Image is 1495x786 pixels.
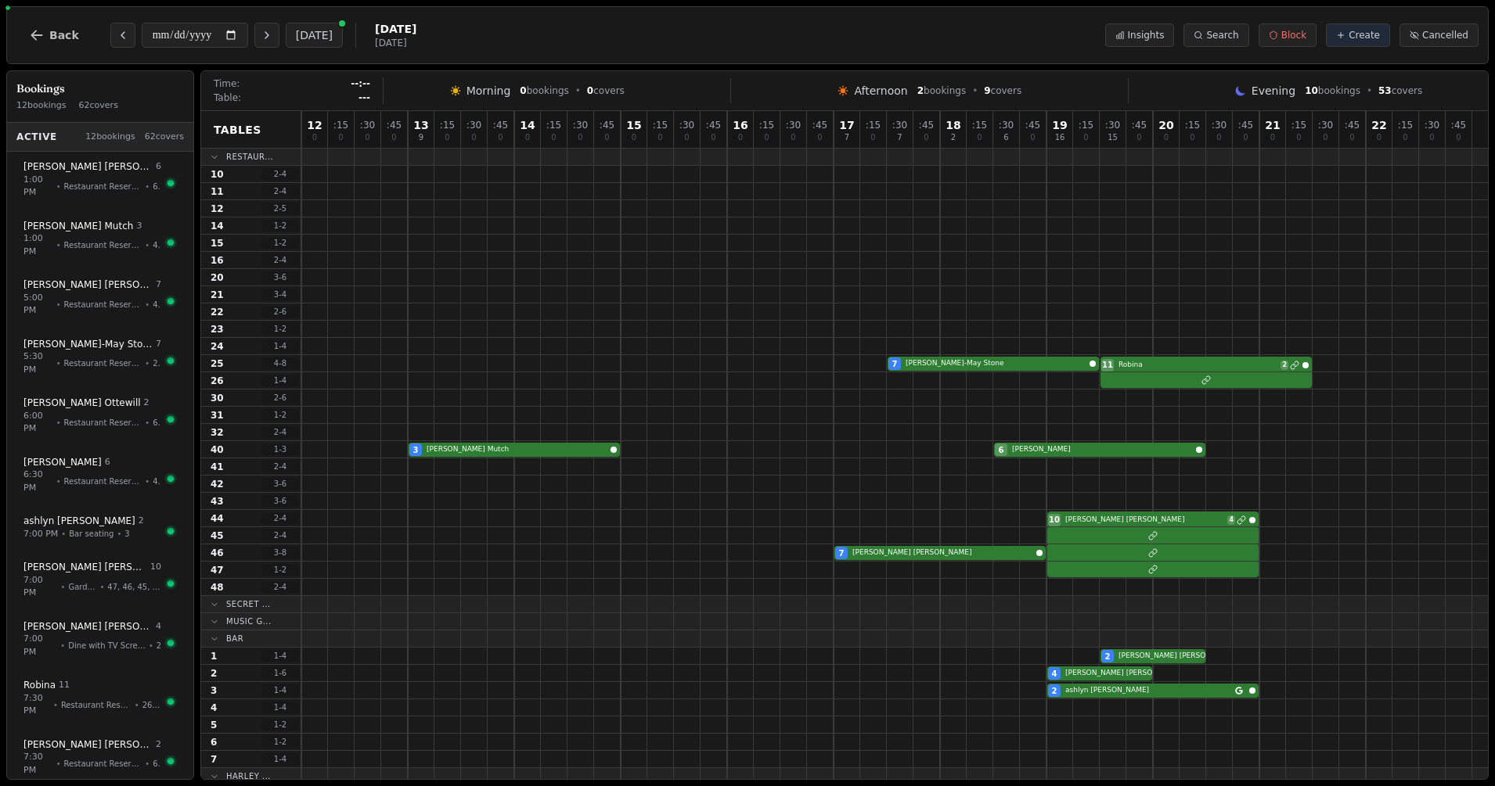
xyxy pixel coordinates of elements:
[211,340,224,353] span: 24
[23,738,153,751] span: [PERSON_NAME] [PERSON_NAME]
[261,547,299,558] span: 3 - 8
[64,299,142,310] span: Restaurant Reservation
[261,237,299,249] span: 1 - 2
[214,92,241,104] span: Table:
[897,134,902,142] span: 7
[261,185,299,197] span: 2 - 4
[261,289,299,300] span: 3 - 4
[525,134,530,142] span: 0
[149,640,153,651] span: •
[13,329,187,386] button: [PERSON_NAME]-May Stone75:30 PM•Restaurant Reservation•25
[1108,134,1118,142] span: 15
[1265,120,1280,131] span: 21
[23,456,102,468] span: [PERSON_NAME]
[145,131,184,144] span: 62 covers
[493,120,508,130] span: : 45
[817,134,822,142] span: 0
[1252,83,1295,99] span: Evening
[1345,120,1360,130] span: : 45
[1030,134,1035,142] span: 0
[153,476,161,487] span: 40
[924,134,928,142] span: 0
[445,134,449,142] span: 0
[150,561,161,574] span: 10
[60,640,65,651] span: •
[917,85,924,96] span: 2
[1105,651,1111,662] span: 2
[156,738,161,752] span: 2
[153,239,161,251] span: 40
[764,134,769,142] span: 0
[999,120,1014,130] span: : 30
[1270,134,1275,142] span: 0
[1367,84,1372,97] span: •
[413,120,428,131] span: 13
[226,616,272,627] span: Music G...
[211,512,224,525] span: 44
[211,426,224,439] span: 32
[520,120,535,131] span: 14
[333,120,348,130] span: : 15
[214,77,240,90] span: Time:
[23,515,135,527] span: ashlyn [PERSON_NAME]
[261,478,299,490] span: 3 - 6
[59,679,70,692] span: 11
[467,120,481,130] span: : 30
[261,340,299,352] span: 1 - 4
[226,598,271,610] span: Secret ...
[1216,134,1221,142] span: 0
[13,612,187,668] button: [PERSON_NAME] [PERSON_NAME]47:00 PM•Dine with TV Screen•2
[13,270,187,326] button: [PERSON_NAME] [PERSON_NAME]75:00 PM•Restaurant Reservation•46
[68,581,96,593] span: Garden
[1425,120,1439,130] span: : 30
[626,120,641,131] span: 15
[1323,134,1327,142] span: 0
[1206,29,1238,41] span: Search
[117,528,121,540] span: •
[520,84,568,97] span: bookings
[360,120,375,130] span: : 30
[261,495,299,507] span: 3 - 6
[1137,134,1141,142] span: 0
[1105,120,1120,130] span: : 30
[261,443,299,455] span: 1 - 3
[16,81,184,96] h3: Bookings
[551,134,556,142] span: 0
[351,77,370,90] span: --:--
[759,120,774,130] span: : 15
[1305,85,1318,96] span: 10
[211,323,224,336] span: 23
[1183,23,1248,47] button: Search
[23,278,153,291] span: [PERSON_NAME] [PERSON_NAME]
[1164,134,1169,142] span: 0
[211,547,224,559] span: 46
[56,239,61,251] span: •
[706,120,721,130] span: : 45
[1400,23,1479,47] button: Cancelled
[972,120,987,130] span: : 15
[261,323,299,335] span: 1 - 2
[375,21,416,37] span: [DATE]
[419,134,423,142] span: 9
[1371,120,1386,131] span: 22
[1422,29,1468,41] span: Cancelled
[854,83,907,99] span: Afternoon
[124,528,129,540] span: 3
[1227,515,1235,525] span: 4
[733,120,747,131] span: 16
[23,292,53,318] span: 5:00 PM
[211,667,217,680] span: 2
[23,468,53,494] span: 6:30 PM
[211,684,217,697] span: 3
[23,679,56,691] span: Robina
[1326,23,1390,47] button: Create
[1065,515,1224,526] span: [PERSON_NAME] [PERSON_NAME]
[145,299,149,310] span: •
[261,684,299,696] span: 1 - 4
[56,181,61,192] span: •
[153,758,161,770] span: 64
[471,134,476,142] span: 0
[211,254,224,267] span: 16
[657,134,662,142] span: 0
[1377,134,1382,142] span: 0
